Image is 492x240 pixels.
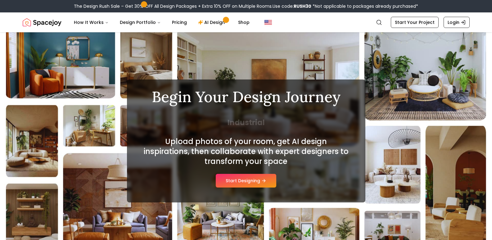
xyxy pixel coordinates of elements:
[391,17,439,28] a: Start Your Project
[23,16,61,29] img: Spacejoy Logo
[74,3,418,9] div: The Design Rush Sale – Get 30% OFF All Design Packages + Extra 10% OFF on Multiple Rooms.
[69,16,255,29] nav: Main
[115,16,166,29] button: Design Portfolio
[142,89,350,104] h1: Begin Your Design Journey
[216,174,276,188] button: Start Designing
[69,16,114,29] button: How It Works
[193,16,232,29] a: AI Design
[23,16,61,29] a: Spacejoy
[294,3,311,9] b: RUSH30
[142,118,350,128] span: Industrial
[142,137,350,166] h2: Upload photos of your room, get AI design inspirations, then collaborate with expert designers to...
[23,12,470,32] nav: Global
[273,3,311,9] span: Use code:
[444,17,470,28] a: Login
[264,19,272,26] img: United States
[167,16,192,29] a: Pricing
[233,16,255,29] a: Shop
[311,3,418,9] span: *Not applicable to packages already purchased*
